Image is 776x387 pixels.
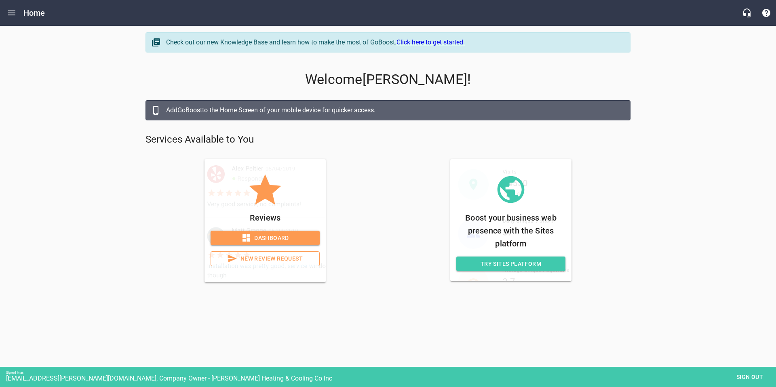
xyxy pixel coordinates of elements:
[211,251,320,266] a: New Review Request
[6,371,776,374] div: Signed in as
[730,370,770,385] button: Sign out
[463,259,559,269] span: Try Sites Platform
[145,100,630,120] a: AddGoBoostto the Home Screen of your mobile device for quicker access.
[733,372,767,382] span: Sign out
[145,133,630,146] p: Services Available to You
[2,3,21,23] button: Open drawer
[166,38,622,47] div: Check out our new Knowledge Base and learn how to make the most of GoBoost.
[396,38,465,46] a: Click here to get started.
[737,3,757,23] button: Live Chat
[211,211,320,224] p: Reviews
[217,254,313,264] span: New Review Request
[211,231,320,246] a: Dashboard
[6,374,776,382] div: [EMAIL_ADDRESS][PERSON_NAME][DOMAIN_NAME], Company Owner - [PERSON_NAME] Heating & Cooling Co Inc
[217,233,313,243] span: Dashboard
[166,105,622,115] div: Add GoBoost to the Home Screen of your mobile device for quicker access.
[456,211,565,250] p: Boost your business web presence with the Sites platform
[757,3,776,23] button: Support Portal
[456,257,565,271] a: Try Sites Platform
[23,6,45,19] h6: Home
[145,72,630,88] p: Welcome [PERSON_NAME] !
